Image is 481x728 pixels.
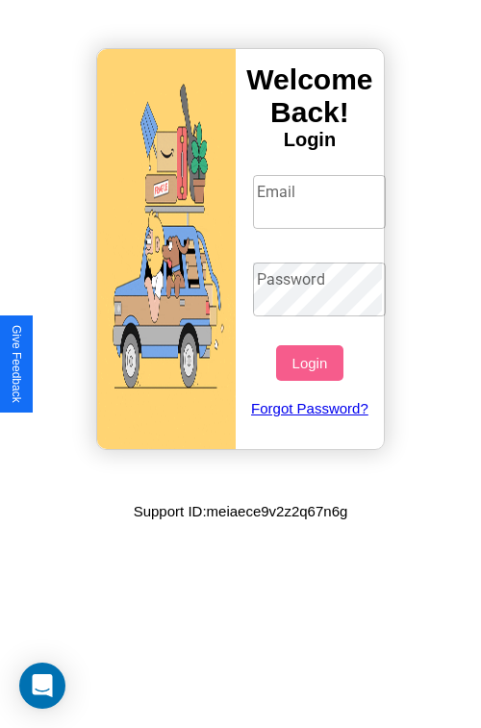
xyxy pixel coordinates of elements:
[19,663,65,709] div: Open Intercom Messenger
[134,498,348,524] p: Support ID: meiaece9v2z2q67n6g
[10,325,23,403] div: Give Feedback
[236,129,384,151] h4: Login
[236,63,384,129] h3: Welcome Back!
[97,49,236,449] img: gif
[276,345,342,381] button: Login
[243,381,377,436] a: Forgot Password?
